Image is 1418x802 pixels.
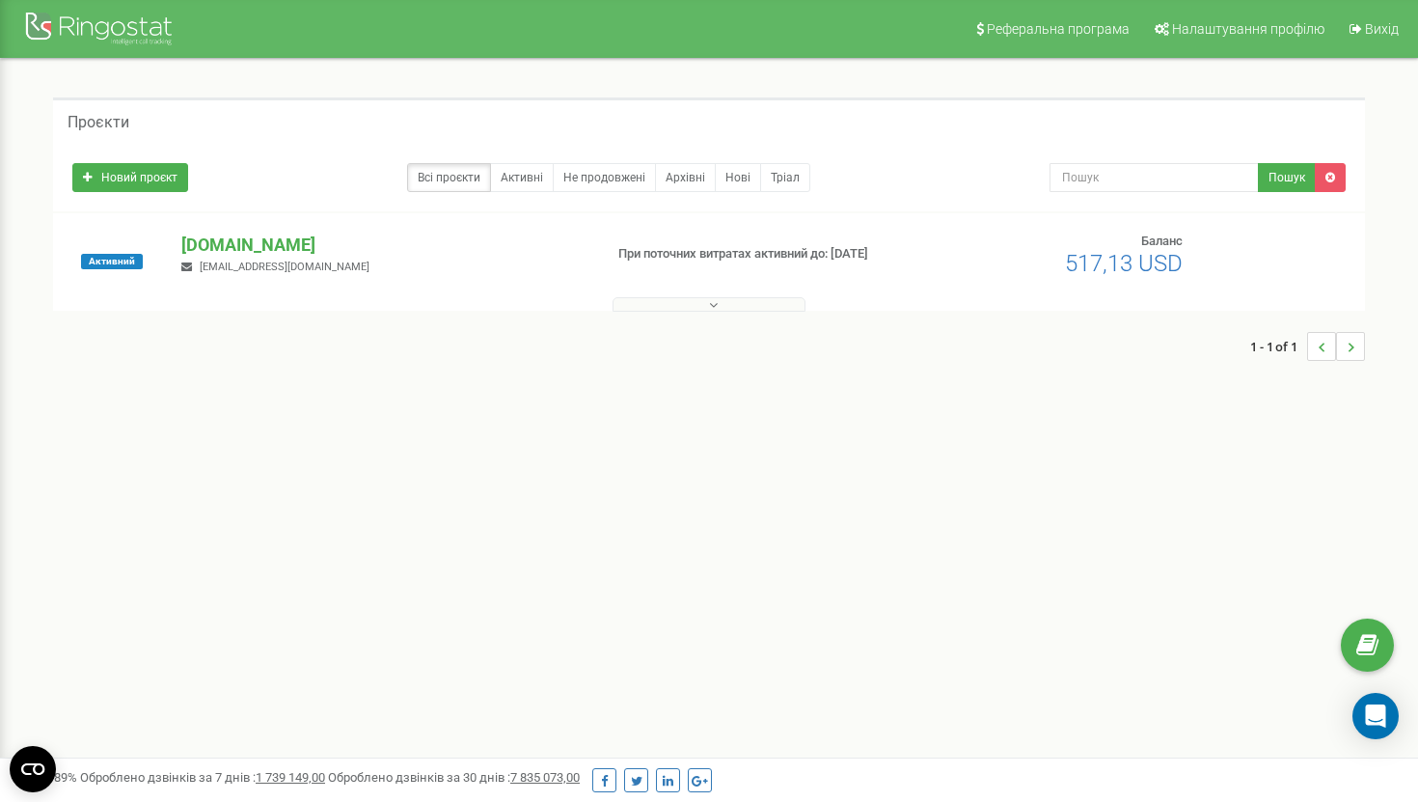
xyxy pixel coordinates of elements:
a: Не продовжені [553,163,656,192]
button: Open CMP widget [10,746,56,792]
u: 7 835 073,00 [510,770,580,785]
a: Нові [715,163,761,192]
u: 1 739 149,00 [256,770,325,785]
div: Open Intercom Messenger [1352,693,1399,739]
span: [EMAIL_ADDRESS][DOMAIN_NAME] [200,261,369,273]
a: Архівні [655,163,716,192]
span: Реферальна програма [987,21,1130,37]
span: Оброблено дзвінків за 30 днів : [328,770,580,785]
span: Налаштування профілю [1172,21,1324,37]
span: 1 - 1 of 1 [1250,332,1307,361]
span: Баланс [1141,234,1183,248]
h5: Проєкти [68,114,129,131]
a: Активні [490,163,554,192]
input: Пошук [1050,163,1260,192]
p: [DOMAIN_NAME] [181,233,586,258]
span: Оброблено дзвінків за 7 днів : [80,770,325,785]
nav: ... [1250,313,1365,380]
a: Тріал [760,163,810,192]
a: Всі проєкти [407,163,491,192]
span: Вихід [1365,21,1399,37]
button: Пошук [1258,163,1316,192]
p: При поточних витратах активний до: [DATE] [618,245,915,263]
span: Активний [81,254,143,269]
a: Новий проєкт [72,163,188,192]
span: 517,13 USD [1065,250,1183,277]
